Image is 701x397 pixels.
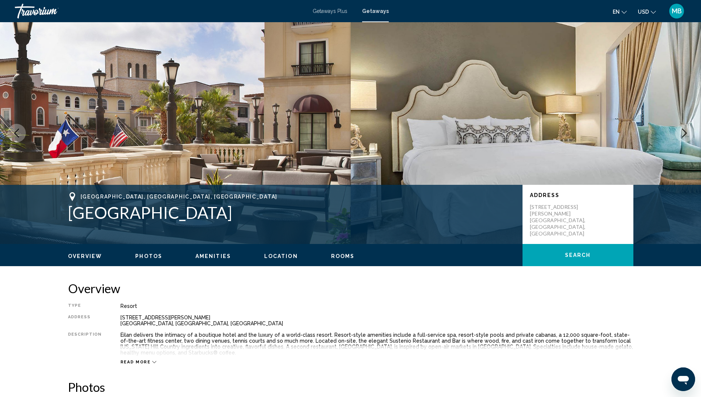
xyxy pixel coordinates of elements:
[68,253,102,259] button: Overview
[120,360,151,364] span: Read more
[120,332,633,356] div: Éilan delivers the intimacy of a boutique hotel and the luxury of a world-class resort. Resort-st...
[120,303,633,309] div: Resort
[667,3,686,19] button: User Menu
[264,253,298,259] button: Location
[68,380,633,394] h2: Photos
[68,303,102,309] div: Type
[120,315,633,326] div: [STREET_ADDRESS][PERSON_NAME] [GEOGRAPHIC_DATA], [GEOGRAPHIC_DATA], [GEOGRAPHIC_DATA]
[135,253,162,259] button: Photos
[362,8,389,14] a: Getaways
[530,204,589,237] p: [STREET_ADDRESS][PERSON_NAME] [GEOGRAPHIC_DATA], [GEOGRAPHIC_DATA], [GEOGRAPHIC_DATA]
[613,6,627,17] button: Change language
[15,4,305,18] a: Travorium
[7,124,26,142] button: Previous image
[331,253,355,259] button: Rooms
[638,6,656,17] button: Change currency
[613,9,620,15] span: en
[81,194,278,200] span: [GEOGRAPHIC_DATA], [GEOGRAPHIC_DATA], [GEOGRAPHIC_DATA]
[68,332,102,356] div: Description
[672,7,682,15] span: MB
[195,253,231,259] button: Amenities
[565,252,591,258] span: Search
[530,192,626,198] p: Address
[523,244,633,266] button: Search
[638,9,649,15] span: USD
[68,315,102,326] div: Address
[313,8,347,14] a: Getaways Plus
[120,359,157,365] button: Read more
[68,203,515,222] h1: [GEOGRAPHIC_DATA]
[671,367,695,391] iframe: Button to launch messaging window
[675,124,694,142] button: Next image
[68,281,633,296] h2: Overview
